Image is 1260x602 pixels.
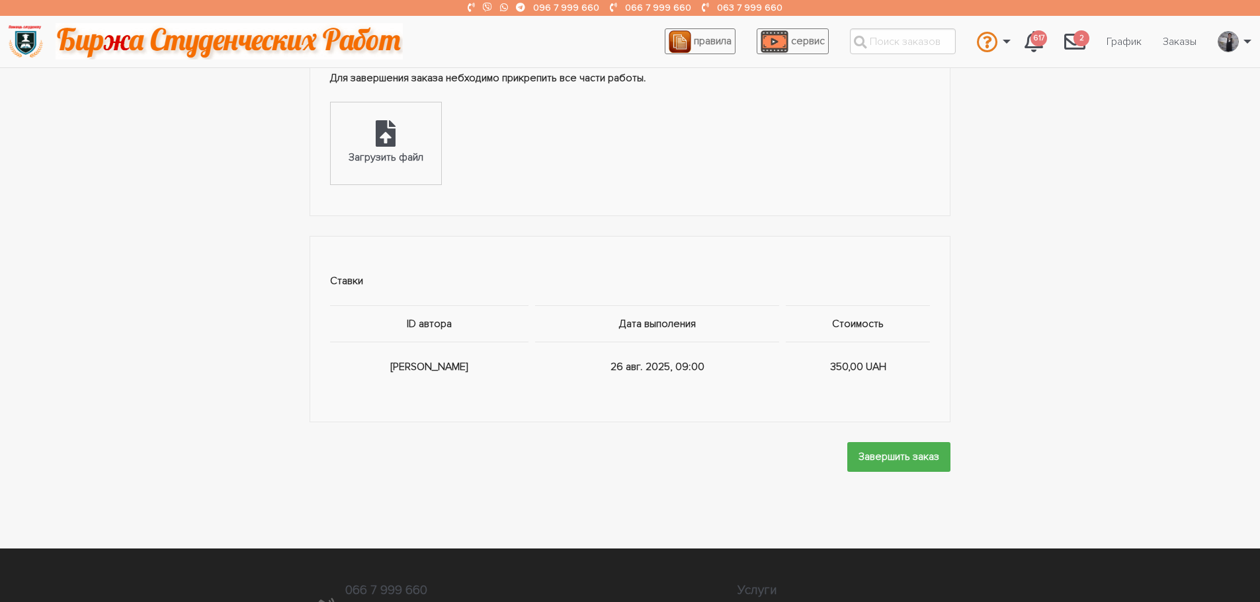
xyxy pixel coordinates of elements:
input: Поиск заказов [850,28,956,54]
img: 20171208_160937.jpg [1218,31,1238,52]
th: ID автора [330,305,532,342]
span: 617 [1030,30,1047,47]
a: 066 7 999 660 [625,2,691,13]
a: График [1096,29,1152,54]
a: 2 [1054,24,1096,59]
img: logo-135dea9cf721667cc4ddb0c1795e3ba8b7f362e3d0c04e2cc90b931989920324.png [7,23,44,59]
div: Загрузить файл [349,149,423,167]
p: Для завершения заказа небходимо прикрепить все части работы. [330,70,931,87]
img: agreement_icon-feca34a61ba7f3d1581b08bc946b2ec1ccb426f67415f344566775c155b7f62c.png [669,30,691,53]
a: 617 [1014,24,1054,59]
td: [PERSON_NAME] [330,342,532,391]
a: Заказы [1152,29,1207,54]
a: сервис [757,28,829,54]
td: Ставки [330,256,931,306]
a: 066 7 999 660 [345,582,427,598]
img: motto-2ce64da2796df845c65ce8f9480b9c9d679903764b3ca6da4b6de107518df0fe.gif [56,23,403,59]
a: 063 7 999 660 [717,2,782,13]
span: 2 [1073,30,1089,47]
input: Завершить заказ [847,442,950,472]
a: правила [665,28,735,54]
a: 096 7 999 660 [533,2,599,13]
th: Дата выполения [532,305,782,342]
td: 26 авг. 2025, 09:00 [532,342,782,391]
span: сервис [791,34,825,48]
img: play_icon-49f7f135c9dc9a03216cfdbccbe1e3994649169d890fb554cedf0eac35a01ba8.png [761,30,788,53]
td: 350,00 UAH [782,342,931,391]
a: Услуги [737,582,777,598]
span: правила [694,34,732,48]
th: Стоимость [782,305,931,342]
